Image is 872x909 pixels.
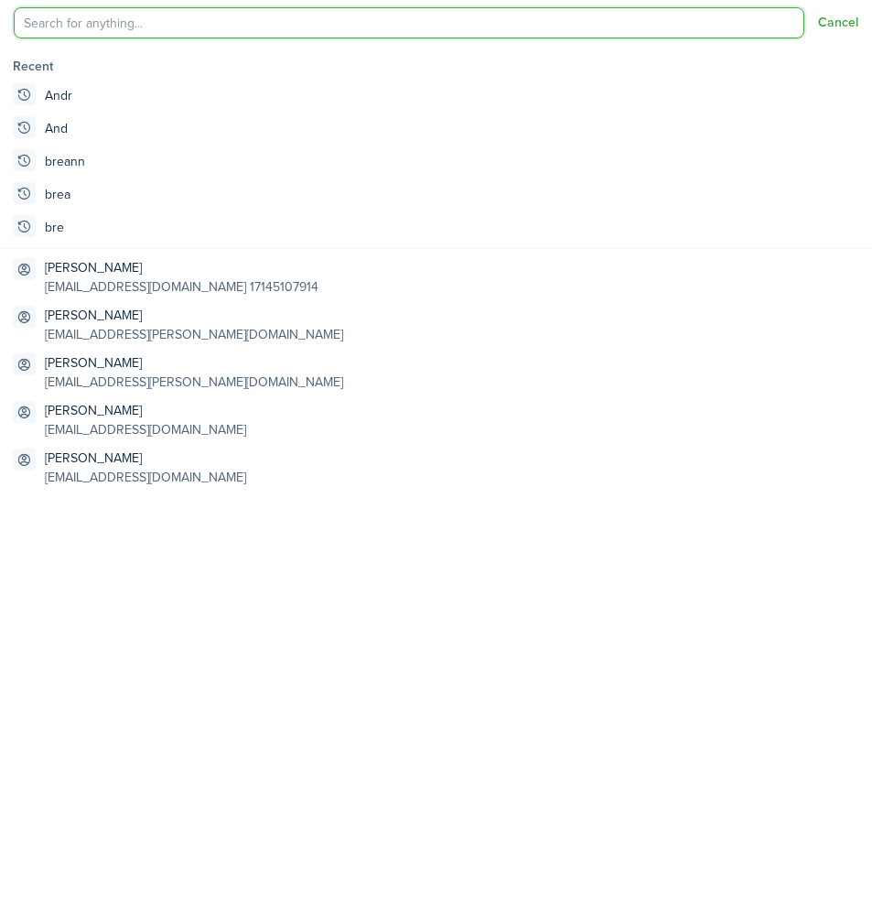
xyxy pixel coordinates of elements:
global-search-item: bre [5,211,867,243]
global-search-item-title: [PERSON_NAME] [45,353,343,373]
global-search-item: Andr [5,79,867,112]
global-search-item-title: [PERSON_NAME] [45,401,246,420]
global-search-item-title: [PERSON_NAME] [45,258,318,277]
global-search-item-description: [EMAIL_ADDRESS][DOMAIN_NAME] 17145107914 [45,277,318,297]
global-search-item-title: breann [45,152,85,171]
global-search-item-title: [PERSON_NAME] [45,449,246,468]
global-search-item: breann [5,145,867,178]
global-search-item-description: [EMAIL_ADDRESS][PERSON_NAME][DOMAIN_NAME] [45,325,343,344]
global-search-item-title: brea [45,185,70,204]
global-search-item-title: [PERSON_NAME] [45,306,343,325]
global-search-item-title: bre [45,218,64,237]
global-search-item: brea [5,178,867,211]
global-search-item-description: [EMAIL_ADDRESS][DOMAIN_NAME] [45,420,246,439]
global-search-item-title: Andr [45,86,72,105]
global-search-list-title: Recent [13,57,867,76]
input: Search for anything... [14,7,804,38]
global-search-item-title: And [45,119,68,138]
global-search-item-description: [EMAIL_ADDRESS][DOMAIN_NAME] [45,468,246,487]
button: Cancel [818,16,858,30]
global-search-item-description: [EMAIL_ADDRESS][PERSON_NAME][DOMAIN_NAME] [45,373,343,392]
global-search-item: And [5,112,867,145]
